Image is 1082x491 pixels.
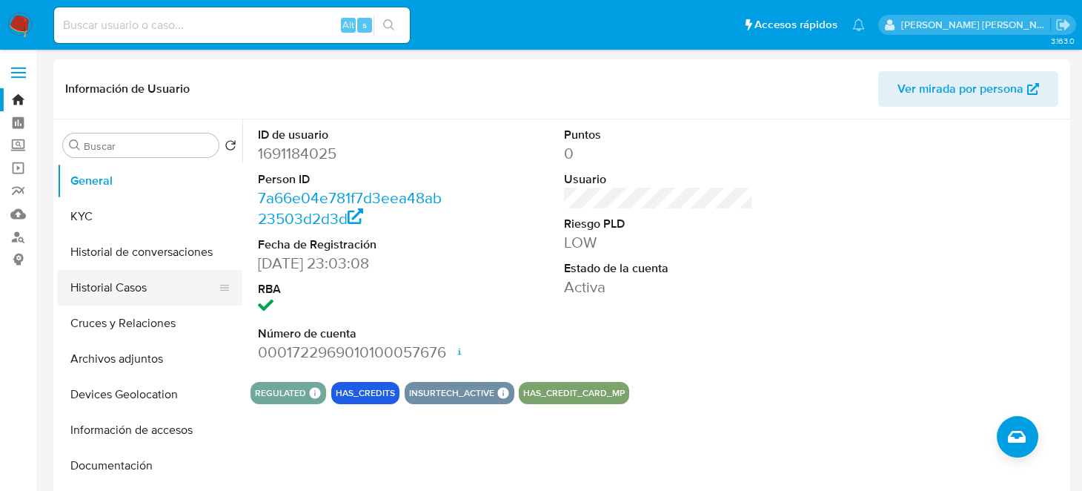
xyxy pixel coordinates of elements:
[69,139,81,151] button: Buscar
[564,127,753,143] dt: Puntos
[564,171,753,188] dt: Usuario
[57,199,242,234] button: KYC
[258,127,447,143] dt: ID de usuario
[754,17,837,33] span: Accesos rápidos
[65,82,190,96] h1: Información de Usuario
[362,18,367,32] span: s
[564,232,753,253] dd: LOW
[258,342,447,363] dd: 0001722969010100057676
[901,18,1051,32] p: brenda.morenoreyes@mercadolibre.com.mx
[54,16,410,35] input: Buscar usuario o caso...
[57,341,242,377] button: Archivos adjuntos
[258,326,447,342] dt: Número de cuenta
[258,143,447,164] dd: 1691184025
[57,270,230,306] button: Historial Casos
[258,171,447,188] dt: Person ID
[57,306,242,341] button: Cruces y Relaciones
[1055,17,1071,33] a: Salir
[57,377,242,412] button: Devices Geolocation
[897,71,1023,107] span: Ver mirada por persona
[258,281,447,297] dt: RBA
[878,71,1058,107] button: Ver mirada por persona
[225,139,236,156] button: Volver al orden por defecto
[57,163,242,199] button: General
[564,216,753,232] dt: Riesgo PLD
[84,139,213,153] input: Buscar
[564,143,753,164] dd: 0
[57,234,242,270] button: Historial de conversaciones
[374,15,404,36] button: search-icon
[258,187,442,229] a: 7a66e04e781f7d3eea48ab23503d2d3d
[342,18,354,32] span: Alt
[852,19,865,31] a: Notificaciones
[564,277,753,297] dd: Activa
[57,412,242,448] button: Información de accesos
[258,253,447,274] dd: [DATE] 23:03:08
[57,448,242,484] button: Documentación
[258,237,447,253] dt: Fecha de Registración
[564,260,753,277] dt: Estado de la cuenta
